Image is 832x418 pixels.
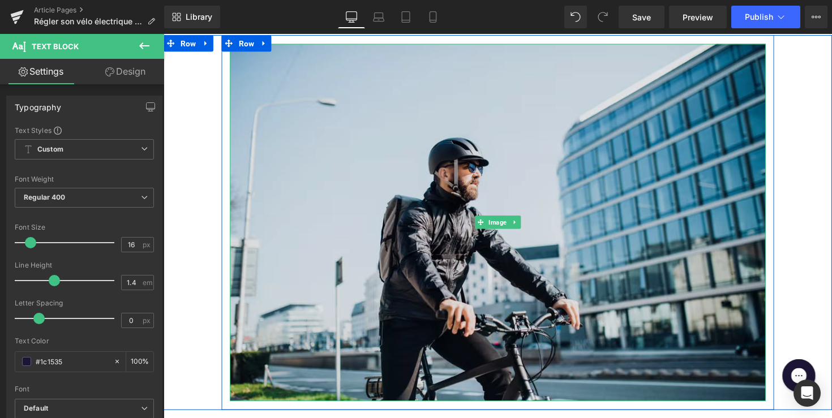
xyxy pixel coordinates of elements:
[419,6,447,28] a: Mobile
[669,6,727,28] a: Preview
[15,337,154,345] div: Text Color
[805,6,827,28] button: More
[15,299,154,307] div: Letter Spacing
[186,12,212,22] span: Library
[338,6,365,28] a: Desktop
[84,59,166,84] a: Design
[37,145,63,154] b: Custom
[32,42,79,51] span: Text Block
[731,6,800,28] button: Publish
[628,329,674,371] iframe: Gorgias live chat messenger
[96,1,110,18] a: Expand / Collapse
[126,352,153,372] div: %
[365,6,392,28] a: Laptop
[24,193,66,201] b: Regular 400
[24,404,48,413] i: Default
[745,12,773,21] span: Publish
[564,6,587,28] button: Undo
[15,261,154,269] div: Line Height
[15,385,154,393] div: Font
[15,223,154,231] div: Font Size
[143,241,152,248] span: px
[591,6,614,28] button: Redo
[34,6,164,15] a: Article Pages
[794,380,821,407] div: Open Intercom Messenger
[74,1,96,18] span: Row
[15,126,154,135] div: Text Styles
[15,175,154,183] div: Font Weight
[164,6,220,28] a: New Library
[354,186,366,200] a: Expand / Collapse
[15,96,61,112] div: Typography
[143,279,152,286] span: em
[15,1,36,18] span: Row
[632,11,651,23] span: Save
[143,317,152,324] span: px
[392,6,419,28] a: Tablet
[683,11,713,23] span: Preview
[36,355,108,368] input: Color
[331,186,354,200] span: Image
[34,17,143,26] span: Régler son vélo électrique pour un confort optimal : hauteur du guidon, selle, écran
[36,1,51,18] a: Expand / Collapse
